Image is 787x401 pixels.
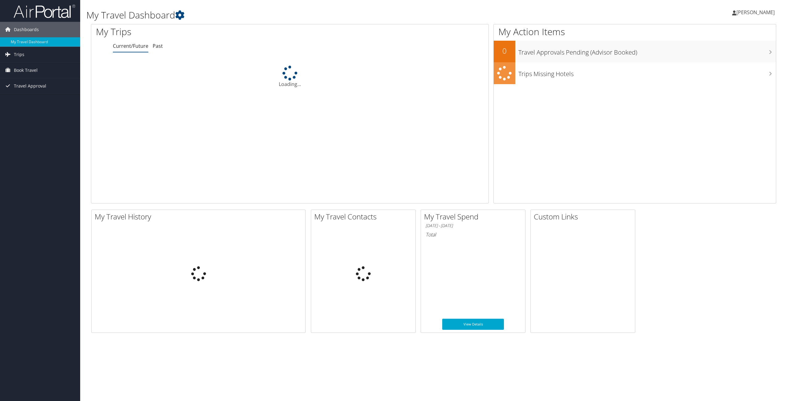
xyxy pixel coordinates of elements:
[494,62,776,84] a: Trips Missing Hotels
[736,9,775,16] span: [PERSON_NAME]
[95,211,305,222] h2: My Travel History
[14,47,24,62] span: Trips
[426,231,521,238] h6: Total
[113,43,148,49] a: Current/Future
[14,22,39,37] span: Dashboards
[153,43,163,49] a: Past
[494,25,776,38] h1: My Action Items
[96,25,318,38] h1: My Trips
[534,211,635,222] h2: Custom Links
[424,211,525,222] h2: My Travel Spend
[732,3,781,22] a: [PERSON_NAME]
[14,63,38,78] span: Book Travel
[494,41,776,62] a: 0Travel Approvals Pending (Advisor Booked)
[426,223,521,229] h6: [DATE] - [DATE]
[518,45,776,57] h3: Travel Approvals Pending (Advisor Booked)
[14,78,46,94] span: Travel Approval
[442,319,504,330] a: View Details
[14,4,75,18] img: airportal-logo.png
[518,67,776,78] h3: Trips Missing Hotels
[91,66,488,88] div: Loading...
[494,46,515,56] h2: 0
[314,211,415,222] h2: My Travel Contacts
[86,9,549,22] h1: My Travel Dashboard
